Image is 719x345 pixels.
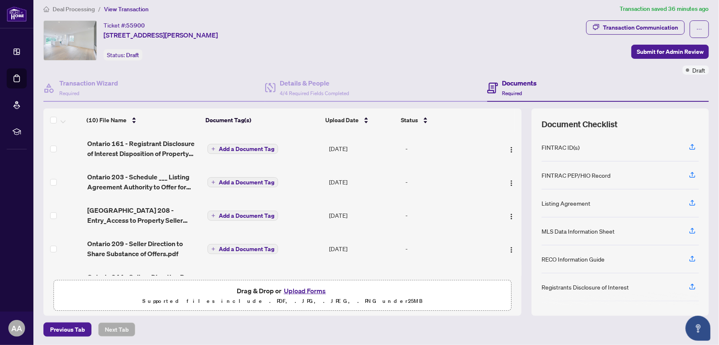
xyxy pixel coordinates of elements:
button: Previous Tab [43,322,91,337]
span: Document Checklist [542,118,618,130]
span: Upload Date [325,116,359,125]
img: IMG-N12443178_1.jpg [44,21,96,60]
span: Add a Document Tag [219,213,274,219]
td: [DATE] [326,232,402,265]
span: plus [211,214,215,218]
span: View Transaction [104,5,149,13]
span: Add a Document Tag [219,246,274,252]
button: Add a Document Tag [208,211,278,221]
button: Logo [505,209,518,222]
span: Draft [126,51,139,59]
span: [GEOGRAPHIC_DATA] 208 - Entry_Access to Property Seller Acknowledgement.pdf [87,205,201,225]
span: Previous Tab [50,323,85,336]
span: (10) File Name [86,116,127,125]
span: Ontario 203 - Schedule ___ Listing Agreement Authority to Offer for Sale.pdf [87,172,201,192]
span: Deal Processing [53,5,95,13]
span: 55900 [126,22,145,29]
button: Add a Document Tag [208,177,278,187]
img: Logo [508,180,515,186]
span: Required [502,90,522,96]
h4: Documents [502,78,537,88]
div: - [406,244,492,253]
div: MLS Data Information Sheet [542,227,615,236]
button: Next Tab [98,322,135,337]
article: Transaction saved 36 minutes ago [620,4,709,14]
div: - [406,144,492,153]
span: AA [11,322,22,334]
span: Drag & Drop orUpload FormsSupported files include .PDF, .JPG, .JPEG, .PNG under25MB [54,280,511,311]
div: - [406,177,492,186]
span: ellipsis [696,26,702,32]
span: plus [211,180,215,184]
span: Drag & Drop or [237,285,329,296]
span: Ontario 161 - Registrant Disclosure of Interest Disposition of Property 1.pdf [87,139,201,159]
button: Add a Document Tag [208,144,278,154]
div: Listing Agreement [542,199,590,208]
div: FINTRAC ID(s) [542,143,580,152]
div: FINTRAC PEP/HIO Record [542,171,610,180]
img: logo [7,6,27,22]
button: Logo [505,242,518,255]
th: (10) File Name [83,108,202,132]
td: [DATE] [326,132,402,165]
td: [DATE] [326,165,402,199]
p: Supported files include .PDF, .JPG, .JPEG, .PNG under 25 MB [59,296,506,306]
div: Transaction Communication [603,21,678,34]
button: Open asap [686,316,711,341]
span: plus [211,247,215,251]
button: Add a Document Tag [208,210,278,221]
button: Add a Document Tag [208,244,278,254]
span: plus [211,147,215,151]
button: Submit for Admin Review [631,45,709,59]
button: Upload Forms [281,285,329,296]
span: 4/4 Required Fields Completed [280,90,349,96]
img: Logo [508,247,515,253]
button: Logo [505,175,518,189]
td: [DATE] [326,265,402,299]
span: Draft [693,65,706,75]
button: Transaction Communication [586,20,685,35]
span: Submit for Admin Review [637,45,704,58]
img: Logo [508,146,515,153]
div: Status: [104,49,142,60]
span: [STREET_ADDRESS][PERSON_NAME] [104,30,218,40]
h4: Transaction Wizard [59,78,118,88]
span: Ontario 209 - Seller Direction to Share Substance of Offers.pdf [87,239,201,259]
button: Add a Document Tag [208,144,278,154]
button: Add a Document Tag [208,244,278,254]
div: Registrants Disclosure of Interest [542,282,629,292]
span: Add a Document Tag [219,146,274,152]
div: - [406,211,492,220]
th: Document Tag(s) [202,108,322,132]
div: RECO Information Guide [542,254,605,264]
img: Logo [508,213,515,220]
th: Status [397,108,489,132]
span: Status [401,116,418,125]
button: Logo [505,142,518,155]
span: home [43,6,49,12]
span: Ontario 244 - Sellers Direction Re_ Property_Offers.pdf [87,272,201,292]
li: / [98,4,101,14]
span: Required [59,90,79,96]
div: Ticket #: [104,20,145,30]
th: Upload Date [322,108,397,132]
span: Add a Document Tag [219,179,274,185]
td: [DATE] [326,199,402,232]
h4: Details & People [280,78,349,88]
